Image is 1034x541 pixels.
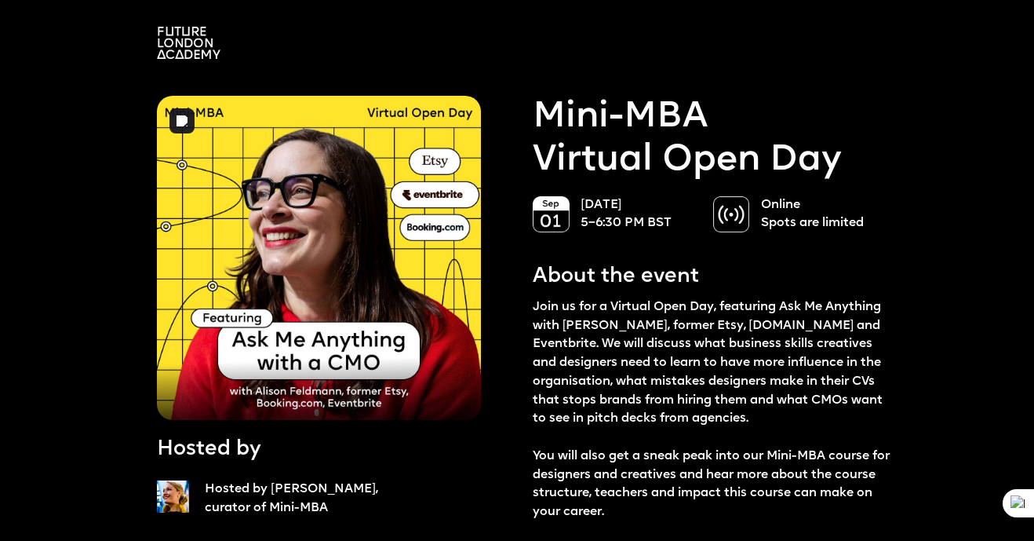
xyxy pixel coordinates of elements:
[581,196,697,233] p: [DATE] 5–6:30 PM BST
[205,481,423,517] p: Hosted by [PERSON_NAME], curator of Mini-MBA
[157,436,261,465] p: Hosted by
[761,196,877,233] p: Online Spots are limited
[533,263,699,292] p: About the event
[533,298,893,522] p: Join us for a Virtual Open Day, featuring Ask Me Anything with [PERSON_NAME], former Etsy, [DOMAI...
[533,96,842,183] a: Mini-MBAVirtual Open Day
[157,27,220,59] img: A logo saying in 3 lines: Future London Academy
